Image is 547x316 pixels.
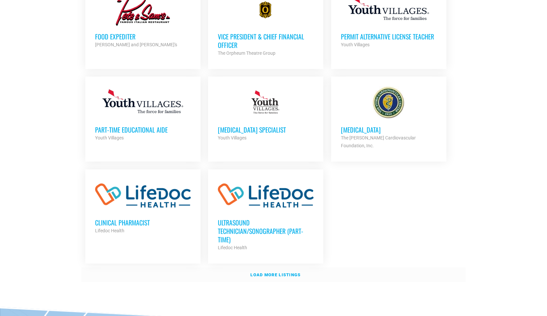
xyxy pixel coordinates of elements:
[331,77,446,159] a: [MEDICAL_DATA] The [PERSON_NAME] Cardiovascular Foundation, Inc.
[218,218,314,244] h3: Ultrasound Technician/Sonographer (Part-Time)
[341,135,416,148] strong: The [PERSON_NAME] Cardiovascular Foundation, Inc.
[95,218,191,227] h3: Clinical Pharmacist
[218,135,246,140] strong: Youth Villages
[85,77,201,151] a: Part-Time Educational Aide Youth Villages
[341,42,370,47] strong: Youth Villages
[95,125,191,134] h3: Part-Time Educational Aide
[95,228,124,233] strong: Lifedoc Health
[341,32,437,41] h3: Permit Alternative License Teacher
[208,169,323,261] a: Ultrasound Technician/Sonographer (Part-Time) Lifedoc Health
[218,32,314,49] h3: Vice President & Chief Financial Officer
[81,267,466,282] a: Load more listings
[250,272,301,277] strong: Load more listings
[95,42,177,47] strong: [PERSON_NAME] and [PERSON_NAME]'s
[208,77,323,151] a: [MEDICAL_DATA] Specialist Youth Villages
[95,135,124,140] strong: Youth Villages
[218,125,314,134] h3: [MEDICAL_DATA] Specialist
[341,125,437,134] h3: [MEDICAL_DATA]
[218,50,275,56] strong: The Orpheum Theatre Group
[218,245,247,250] strong: Lifedoc Health
[95,32,191,41] h3: Food Expediter
[85,169,201,244] a: Clinical Pharmacist Lifedoc Health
